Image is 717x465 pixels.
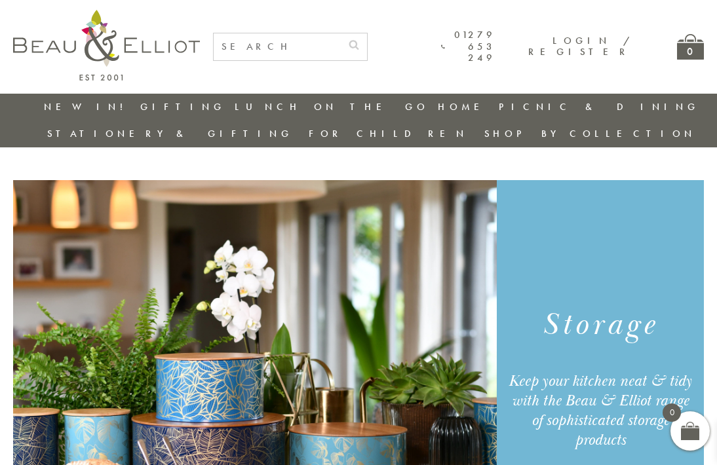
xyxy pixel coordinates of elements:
[528,34,631,58] a: Login / Register
[140,100,225,113] a: Gifting
[677,34,704,60] a: 0
[499,100,699,113] a: Picnic & Dining
[309,127,468,140] a: For Children
[507,305,694,345] h1: Storage
[214,33,341,60] input: SEARCH
[484,127,696,140] a: Shop by collection
[13,10,200,81] img: logo
[438,100,490,113] a: Home
[663,403,681,422] span: 0
[507,371,694,450] div: Keep your kitchen neat & tidy with the Beau & Elliot range of sophisticated storage products
[44,100,132,113] a: New in!
[47,127,293,140] a: Stationery & Gifting
[235,100,429,113] a: Lunch On The Go
[441,29,495,64] a: 01279 653 249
